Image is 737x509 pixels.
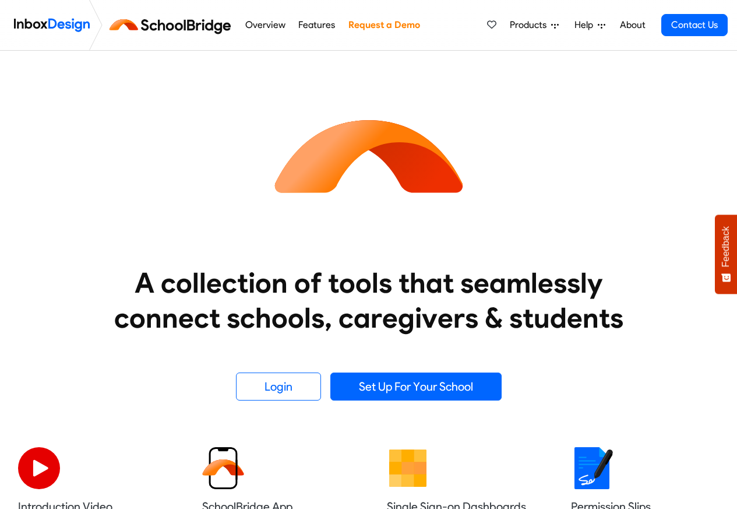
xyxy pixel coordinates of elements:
img: 2022_07_11_icon_video_playback.svg [18,447,60,489]
a: Request a Demo [345,13,423,37]
a: Help [570,13,610,37]
a: About [616,13,648,37]
a: Products [505,13,563,37]
a: Contact Us [661,14,728,36]
span: Products [510,18,551,32]
button: Feedback - Show survey [715,215,737,294]
img: 2022_01_18_icon_signature.svg [571,447,613,489]
span: Feedback [721,226,731,267]
a: Overview [242,13,288,37]
img: icon_schoolbridge.svg [264,51,474,261]
a: Login [236,373,321,401]
img: 2022_01_13_icon_sb_app.svg [202,447,244,489]
a: Set Up For Your School [330,373,502,401]
img: 2022_01_13_icon_grid.svg [387,447,429,489]
img: schoolbridge logo [107,11,238,39]
a: Features [295,13,338,37]
span: Help [574,18,598,32]
heading: A collection of tools that seamlessly connect schools, caregivers & students [92,265,646,335]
